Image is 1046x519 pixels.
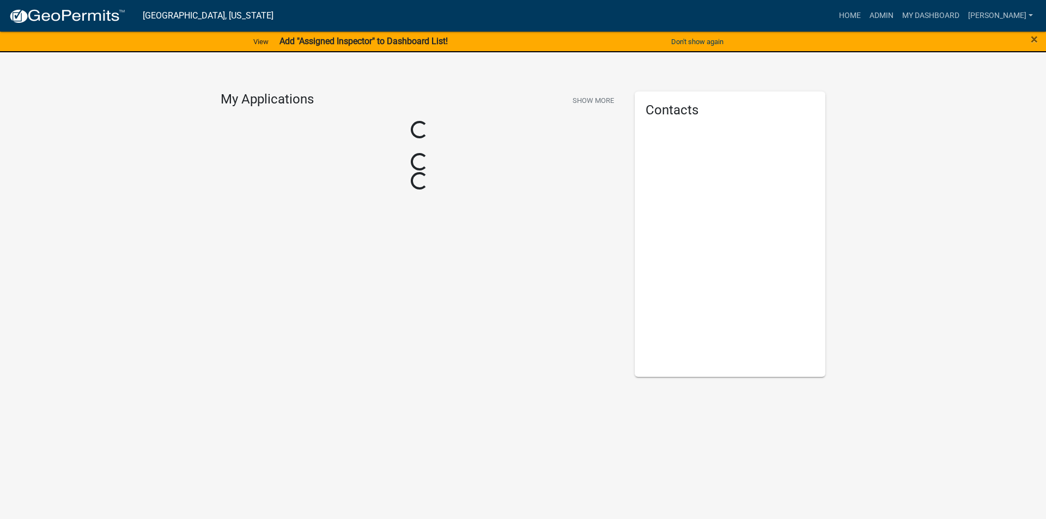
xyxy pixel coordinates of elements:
a: [GEOGRAPHIC_DATA], [US_STATE] [143,7,273,25]
strong: Add "Assigned Inspector" to Dashboard List! [279,36,448,46]
button: Don't show again [667,33,728,51]
span: × [1031,32,1038,47]
button: Show More [568,91,618,109]
a: Admin [865,5,898,26]
a: View [249,33,273,51]
h5: Contacts [646,102,814,118]
a: Home [835,5,865,26]
h4: My Applications [221,91,314,108]
button: Close [1031,33,1038,46]
a: [PERSON_NAME] [964,5,1037,26]
a: My Dashboard [898,5,964,26]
